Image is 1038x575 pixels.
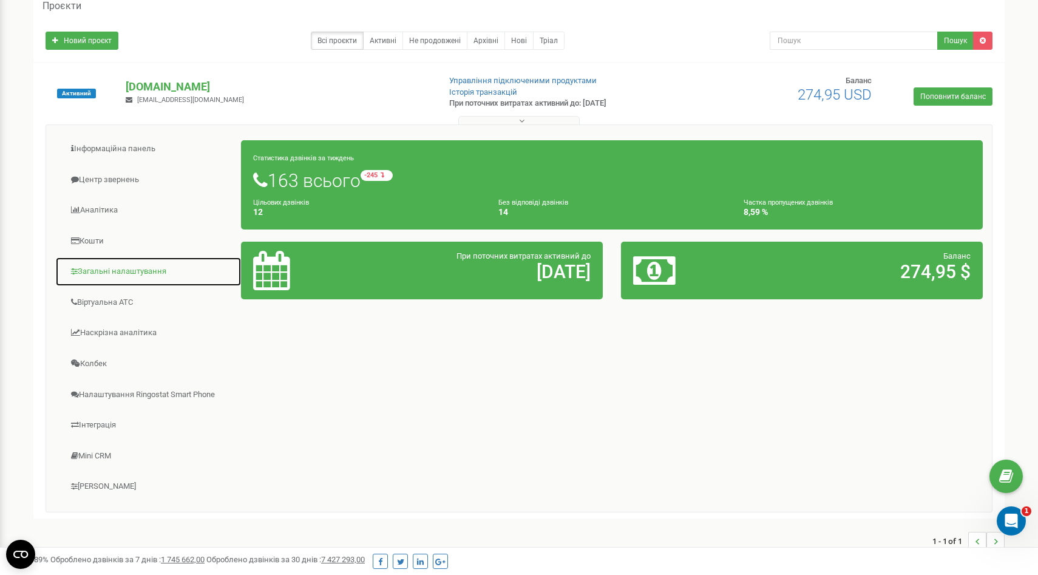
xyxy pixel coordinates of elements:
[751,262,971,282] h2: 274,95 $
[449,76,597,85] a: Управління підключеними продуктами
[932,532,968,550] span: 1 - 1 of 1
[55,349,242,379] a: Колбек
[42,1,81,12] h5: Проєкти
[449,87,517,97] a: Історія транзакцій
[55,257,242,287] a: Загальні налаштування
[253,170,971,191] h1: 163 всього
[206,555,365,564] span: Оброблено дзвінків за 30 днів :
[533,32,565,50] a: Тріал
[55,410,242,440] a: Інтеграція
[55,441,242,471] a: Mini CRM
[137,96,244,104] span: [EMAIL_ADDRESS][DOMAIN_NAME]
[456,251,591,260] span: При поточних витратах активний до
[932,520,1005,562] nav: ...
[253,199,309,206] small: Цільових дзвінків
[55,165,242,195] a: Центр звернень
[798,86,872,103] span: 274,95 USD
[311,32,364,50] a: Всі проєкти
[846,76,872,85] span: Баланс
[498,208,725,217] h4: 14
[126,79,429,95] p: [DOMAIN_NAME]
[1022,506,1031,516] span: 1
[46,32,118,50] a: Новий проєкт
[55,226,242,256] a: Кошти
[371,262,591,282] h2: [DATE]
[55,288,242,318] a: Віртуальна АТС
[914,87,992,106] a: Поповнити баланс
[55,318,242,348] a: Наскрізна аналітика
[55,196,242,225] a: Аналiтика
[744,199,833,206] small: Частка пропущених дзвінків
[449,98,673,109] p: При поточних витратах активний до: [DATE]
[402,32,467,50] a: Не продовжені
[997,506,1026,536] iframe: Intercom live chat
[363,32,403,50] a: Активні
[498,199,568,206] small: Без відповіді дзвінків
[937,32,974,50] button: Пошук
[161,555,205,564] u: 1 745 662,00
[253,208,480,217] h4: 12
[55,380,242,410] a: Налаштування Ringostat Smart Phone
[253,154,354,162] small: Статистика дзвінків за тиждень
[467,32,505,50] a: Архівні
[943,251,971,260] span: Баланс
[55,134,242,164] a: Інформаційна панель
[57,89,96,98] span: Активний
[321,555,365,564] u: 7 427 293,00
[6,540,35,569] button: Open CMP widget
[361,170,393,181] small: -245
[50,555,205,564] span: Оброблено дзвінків за 7 днів :
[744,208,971,217] h4: 8,59 %
[504,32,534,50] a: Нові
[55,472,242,502] a: [PERSON_NAME]
[770,32,938,50] input: Пошук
